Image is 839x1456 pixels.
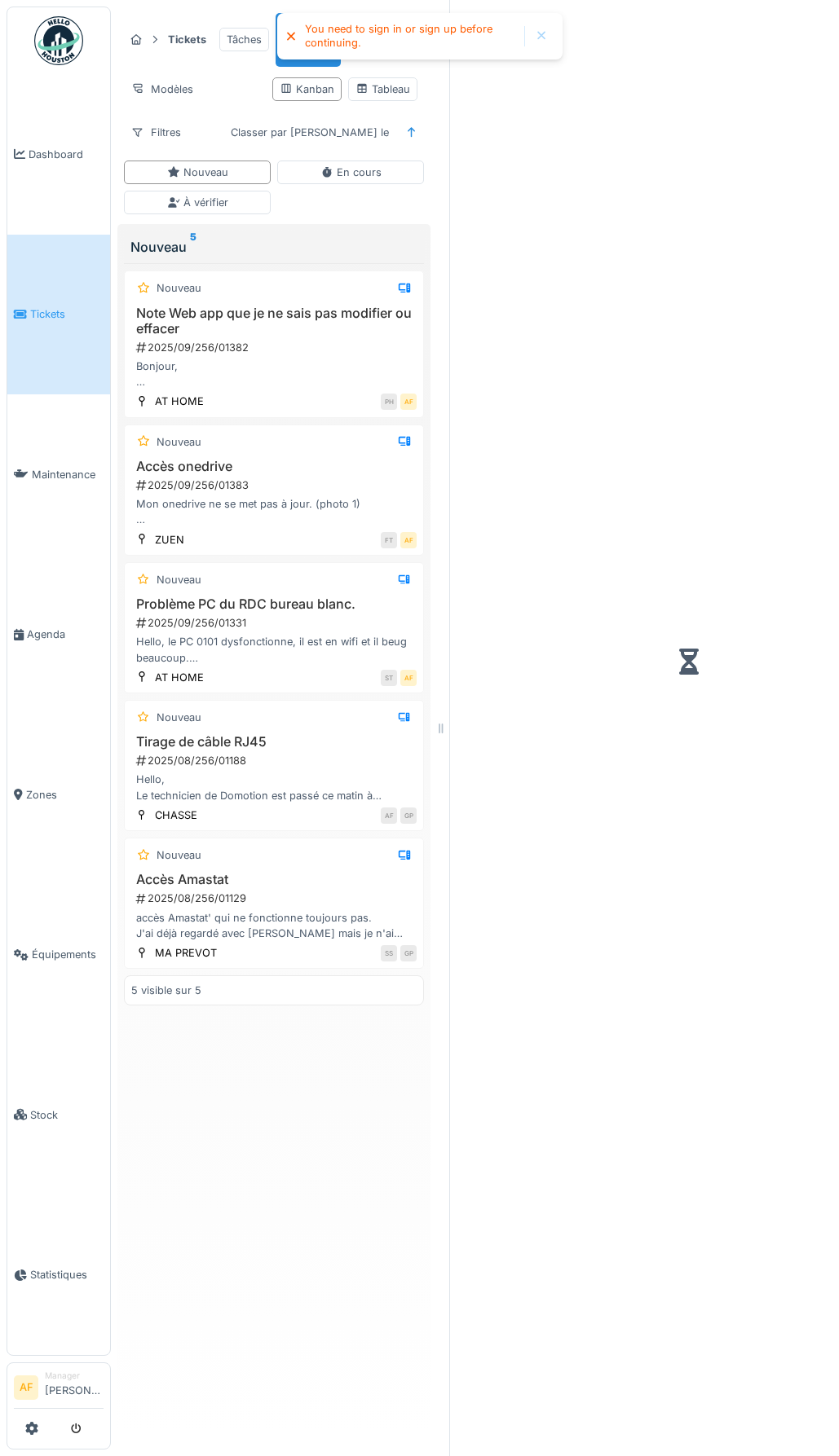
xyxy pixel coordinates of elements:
div: AF [400,394,417,410]
h3: Problème PC du RDC bureau blanc. [131,596,417,612]
div: 5 visible sur 5 [131,983,201,998]
div: Nouveau [157,710,201,725]
div: CHASSE [155,807,197,823]
div: AF [400,670,417,686]
div: 2025/09/256/01383 [135,477,417,493]
div: Nouveau [167,165,228,180]
h3: Accès Amastat [131,872,417,887]
span: Dashboard [29,147,104,162]
h3: Accès onedrive [131,459,417,474]
a: Stock [7,1035,110,1195]
strong: Tickets [161,32,213,47]
span: Statistiques [30,1267,104,1282]
div: Filtres [124,121,188,144]
div: Hello, Le technicien de Domotion est passé ce matin à [GEOGRAPHIC_DATA] et il n’a pas pu connecte... [131,772,417,803]
div: accès Amastat' qui ne fonctionne toujours pas. J'ai déjà regardé avec [PERSON_NAME] mais je n'ai ... [131,910,417,941]
a: AF Manager[PERSON_NAME] [14,1370,104,1409]
span: Stock [30,1107,104,1123]
div: Tableau [355,81,410,97]
sup: 5 [190,237,197,257]
a: Maintenance [7,394,110,555]
div: Nouveau [157,847,201,863]
li: [PERSON_NAME] [45,1370,104,1405]
div: 2025/08/256/01188 [135,753,417,768]
div: Créer un ticket [276,13,341,67]
li: AF [14,1375,38,1400]
div: AT HOME [155,394,204,409]
a: Statistiques [7,1195,110,1356]
div: ZUEN [155,532,184,548]
h3: Note Web app que je ne sais pas modifier ou effacer [131,306,417,337]
div: 2025/08/256/01129 [135,891,417,906]
div: AF [381,807,397,824]
div: Bonjour, Dans la web app, lorsque je mets des notes, je n'ai pas l'option modifier (petit logo do... [131,359,417,389]
div: Nouveau [157,434,201,450]
div: Classer par [PERSON_NAME] le [223,121,396,144]
div: Nouveau [157,280,201,296]
span: Agenda [27,627,104,642]
div: Manager [45,1370,104,1382]
a: Agenda [7,555,110,715]
div: PH [381,394,397,410]
div: GP [400,945,417,961]
div: Nouveau [130,237,417,257]
span: Zones [26,787,104,803]
div: AT HOME [155,670,204,685]
div: MA PREVOT [155,945,217,961]
div: ST [381,670,397,686]
div: À vérifier [167,195,228,210]
span: Maintenance [32,467,104,482]
div: GP [400,807,417,824]
div: 2025/09/256/01331 [135,615,417,631]
div: Tâches [219,28,269,51]
a: Équipements [7,875,110,1036]
div: SS [381,945,397,961]
div: Mon onedrive ne se met pas à jour. (photo 1) En plus de ça, j'ai ce message d'erreur (photo 2) [131,496,417,527]
div: Nouveau [157,572,201,587]
img: Badge_color-CXgf-gQk.svg [34,16,83,65]
div: 2025/09/256/01382 [135,340,417,355]
div: Modèles [124,77,201,101]
div: Hello, le PC 0101 dysfonctionne, il est en wifi et il beug beaucoup. Merci d'avance pour ton aide. [131,634,417,665]
a: Zones [7,715,110,875]
a: Dashboard [7,74,110,235]
h3: Tirage de câble RJ45 [131,734,417,750]
a: Tickets [7,235,110,395]
div: Kanban [280,81,334,97]
div: AF [400,532,417,548]
div: You need to sign in or sign up before continuing. [304,23,515,50]
div: FT [381,532,397,548]
span: Tickets [30,306,104,322]
span: Équipements [32,947,104,962]
div: En cours [320,165,382,180]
